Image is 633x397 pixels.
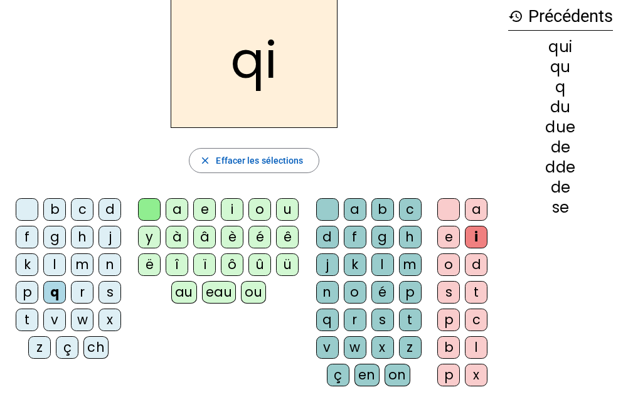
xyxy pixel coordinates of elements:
div: b [437,336,460,359]
div: s [371,309,394,331]
div: dde [508,160,613,175]
div: w [344,336,366,359]
div: r [344,309,366,331]
div: z [28,336,51,359]
div: q [43,281,66,304]
div: ê [276,226,299,248]
div: qu [508,60,613,75]
div: û [248,253,271,276]
div: au [171,281,197,304]
div: k [16,253,38,276]
div: o [437,253,460,276]
div: r [71,281,93,304]
div: d [316,226,339,248]
div: t [16,309,38,331]
div: i [465,226,487,248]
div: x [465,364,487,386]
div: â [193,226,216,248]
div: p [16,281,38,304]
div: p [437,364,460,386]
div: ç [327,364,349,386]
div: a [344,198,366,221]
div: ç [56,336,78,359]
span: Effacer les sélections [216,153,303,168]
div: h [399,226,422,248]
div: n [98,253,121,276]
div: l [371,253,394,276]
div: m [71,253,93,276]
div: e [193,198,216,221]
div: c [399,198,422,221]
div: n [316,281,339,304]
div: e [437,226,460,248]
div: m [399,253,422,276]
div: ch [83,336,109,359]
div: ï [193,253,216,276]
button: Effacer les sélections [189,148,319,173]
div: v [316,336,339,359]
div: é [248,226,271,248]
div: q [316,309,339,331]
div: c [71,198,93,221]
div: t [465,281,487,304]
div: x [98,309,121,331]
div: qui [508,40,613,55]
div: a [166,198,188,221]
div: b [43,198,66,221]
div: p [399,281,422,304]
div: s [437,281,460,304]
div: d [465,253,487,276]
div: p [437,309,460,331]
div: l [43,253,66,276]
div: ë [138,253,161,276]
div: è [221,226,243,248]
h3: Précédents [508,3,613,31]
div: du [508,100,613,115]
div: a [465,198,487,221]
div: v [43,309,66,331]
div: b [371,198,394,221]
div: j [98,226,121,248]
div: o [248,198,271,221]
div: w [71,309,93,331]
div: de [508,140,613,155]
div: f [16,226,38,248]
div: ou [241,281,266,304]
div: ô [221,253,243,276]
div: on [385,364,410,386]
div: t [399,309,422,331]
mat-icon: history [508,9,523,24]
div: i [221,198,243,221]
div: se [508,200,613,215]
div: à [166,226,188,248]
div: de [508,180,613,195]
mat-icon: close [199,155,211,166]
div: y [138,226,161,248]
div: eau [202,281,237,304]
div: o [344,281,366,304]
div: î [166,253,188,276]
div: d [98,198,121,221]
div: g [43,226,66,248]
div: h [71,226,93,248]
div: g [371,226,394,248]
div: q [508,80,613,95]
div: f [344,226,366,248]
div: u [276,198,299,221]
div: en [354,364,380,386]
div: é [371,281,394,304]
div: due [508,120,613,135]
div: c [465,309,487,331]
div: x [371,336,394,359]
div: k [344,253,366,276]
div: z [399,336,422,359]
div: ü [276,253,299,276]
div: s [98,281,121,304]
div: l [465,336,487,359]
div: j [316,253,339,276]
